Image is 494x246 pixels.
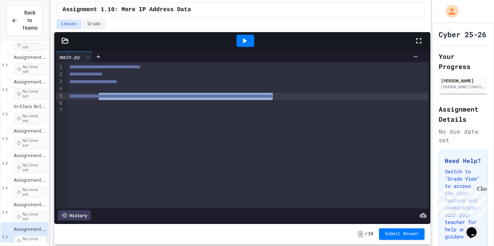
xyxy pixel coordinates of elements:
span: 10 [368,231,373,237]
div: 6 [56,100,63,107]
div: History [58,210,91,220]
div: 5 [56,92,63,100]
button: Back to Teams [7,5,43,36]
span: Assignment 1.6: Filtering IP Addresses [14,128,47,134]
span: / [365,231,367,237]
span: No time set [14,137,47,149]
div: 2 [56,71,63,78]
span: Assignment 1.4: Dice Probabilities [14,55,47,61]
span: Assignment 1.5: Blood Type Data [14,79,47,85]
div: Chat with us now!Close [3,3,50,46]
button: Lesson [56,20,81,29]
span: Back to Teams [22,9,38,32]
span: - [358,230,363,238]
span: No time set [14,162,47,173]
iframe: chat widget [434,186,487,216]
span: No time set [14,64,47,75]
p: Switch to "Grade View" to access the chat feature and communicate with your teacher for help and ... [445,168,481,240]
span: Assignment 1.8: Text Compression [14,177,47,184]
div: [PERSON_NAME][EMAIL_ADDRESS][DOMAIN_NAME] [441,84,485,90]
span: In-Class Activity, [DATE] [14,104,47,110]
button: Submit Answer [379,228,425,240]
span: No time set [14,211,47,223]
div: My Account [438,3,460,20]
h3: Need Help? [445,156,481,165]
div: 7 [56,107,63,114]
iframe: chat widget [464,217,487,239]
span: Assignment 1.7: Prime factorization [14,153,47,159]
div: 1 [56,64,63,71]
span: Submit Answer [385,231,419,237]
span: Assignment 1.10: More IP Address Data [14,226,47,233]
div: main.py [56,53,84,61]
div: 4 [56,85,63,92]
div: [PERSON_NAME] [441,77,485,84]
h2: Assignment Details [439,104,487,124]
span: Assignment 1.9: Plotting Points [14,202,47,208]
span: Assignment 1.10: More IP Address Data [63,5,191,14]
span: No time set [14,88,47,100]
span: No time set [14,186,47,198]
div: 3 [56,78,63,85]
span: No time set [14,113,47,124]
span: No time set [14,39,47,51]
h2: Your Progress [439,51,487,72]
div: No due date set [439,127,487,144]
h1: Cyber 25-26 [439,29,486,39]
button: Grade [83,20,105,29]
div: main.py [56,51,93,62]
